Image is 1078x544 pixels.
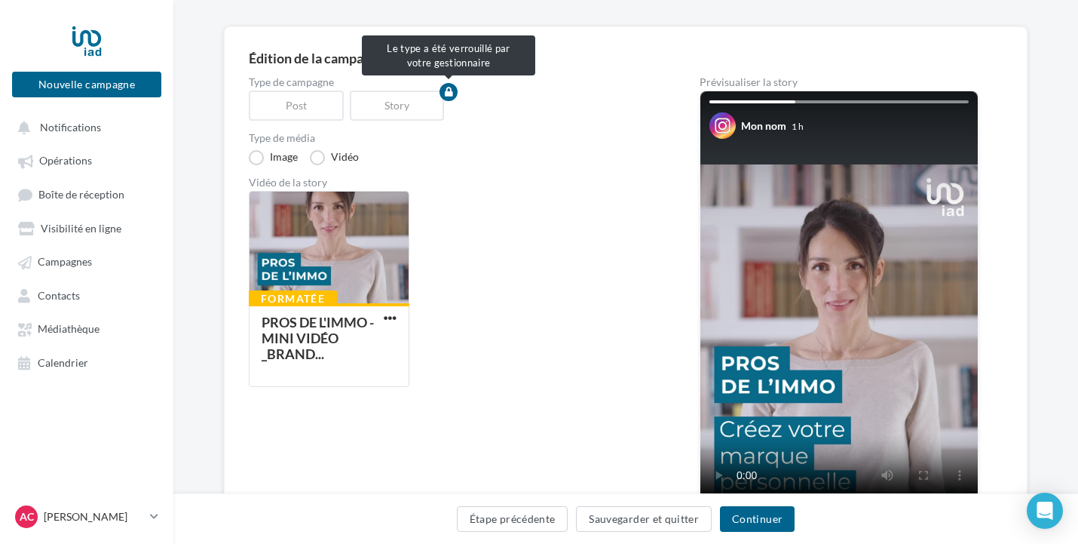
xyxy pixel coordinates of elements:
[700,77,978,88] div: Prévisualiser la story
[249,133,651,143] label: Type de média
[38,289,80,302] span: Contacts
[12,503,161,531] a: AC [PERSON_NAME]
[362,35,535,75] div: Le type a été verrouillé par votre gestionnaire
[38,356,88,369] span: Calendrier
[9,214,164,241] a: Visibilité en ligne
[9,113,158,140] button: Notifications
[41,222,121,235] span: Visibilité en ligne
[720,506,795,532] button: Continuer
[457,506,568,532] button: Étape précédente
[1027,493,1063,529] div: Open Intercom Messenger
[249,177,651,188] div: Vidéo de la story
[262,314,374,362] div: PROS DE L'IMMO - MINI VIDÉO _BRAND...
[9,281,164,309] a: Contacts
[249,150,298,165] label: Image
[38,256,92,269] span: Campagnes
[249,290,337,307] div: Formatée
[249,77,651,88] label: Type de campagne
[9,315,164,342] a: Médiathèque
[249,51,1003,65] div: Édition de la campagne Instagram
[792,120,804,133] div: 1 h
[9,349,164,376] a: Calendrier
[310,150,359,165] label: Vidéo
[12,72,161,97] button: Nouvelle campagne
[576,506,712,532] button: Sauvegarder et quitter
[9,146,164,174] a: Opérations
[39,155,92,168] span: Opérations
[9,180,164,208] a: Boîte de réception
[741,118,786,134] div: Mon nom
[40,121,101,134] span: Notifications
[44,509,144,524] p: [PERSON_NAME]
[38,323,100,336] span: Médiathèque
[9,247,164,275] a: Campagnes
[38,188,124,201] span: Boîte de réception
[20,509,34,524] span: AC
